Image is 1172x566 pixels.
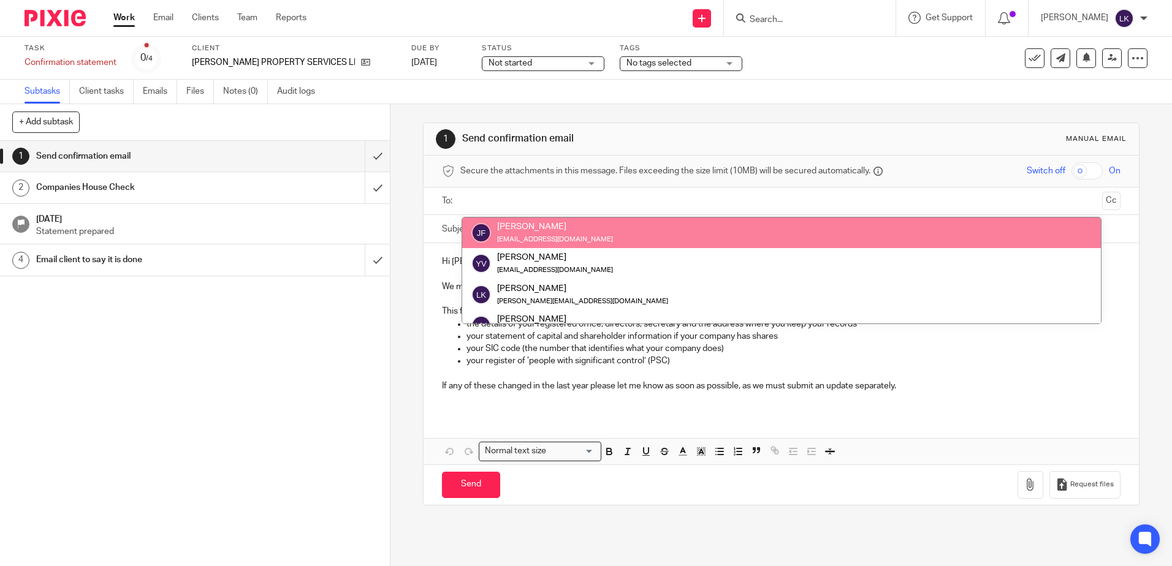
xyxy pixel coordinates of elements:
[36,251,247,269] h1: Email client to say it is done
[497,251,613,263] div: [PERSON_NAME]
[442,223,474,235] label: Subject:
[497,298,668,304] small: [PERSON_NAME][EMAIL_ADDRESS][DOMAIN_NAME]
[153,12,173,24] a: Email
[79,80,134,104] a: Client tasks
[140,51,153,65] div: 0
[497,313,613,325] div: [PERSON_NAME]
[466,355,1120,367] p: your register of ‘people with significant control’ (PSC)
[411,58,437,67] span: [DATE]
[192,56,355,69] p: [PERSON_NAME] PROPERTY SERVICES LIMITED
[277,80,324,104] a: Audit logs
[12,179,29,197] div: 2
[36,225,378,238] p: Statement prepared
[113,12,135,24] a: Work
[442,281,1120,293] p: We must submit the Confirmation Statement for [PERSON_NAME] PROPERTY SERVICES LIMITED by [DATE].
[36,178,247,197] h1: Companies House Check
[748,15,859,26] input: Search
[620,43,742,53] label: Tags
[1070,480,1114,489] span: Request files
[442,380,1120,392] p: If any of these changed in the last year please let me know as soon as possible, as we must submi...
[1102,192,1121,210] button: Cc
[12,148,29,165] div: 1
[482,43,604,53] label: Status
[12,252,29,269] div: 4
[471,285,491,304] img: svg%3E
[462,132,807,145] h1: Send confirmation email
[192,12,219,24] a: Clients
[471,254,491,273] img: svg%3E
[436,129,455,149] div: 1
[466,330,1120,342] p: your statement of capital and shareholder information if your company has shares
[12,111,80,132] button: + Add subtask
[1049,471,1121,499] button: Request files
[497,282,668,294] div: [PERSON_NAME]
[482,445,549,458] span: Normal text size
[926,13,973,22] span: Get Support
[550,445,594,458] input: Search for option
[237,12,257,24] a: Team
[36,147,247,165] h1: Send confirmation email
[442,472,500,498] input: Send
[1041,12,1108,24] p: [PERSON_NAME]
[25,43,116,53] label: Task
[1114,9,1134,28] img: svg%3E
[471,315,491,335] img: svg%3E
[626,59,691,67] span: No tags selected
[25,80,70,104] a: Subtasks
[471,223,491,243] img: svg%3E
[1109,165,1121,177] span: On
[460,165,870,177] span: Secure the attachments in this message. Files exceeding the size limit (10MB) will be secured aut...
[186,80,214,104] a: Files
[497,221,613,233] div: [PERSON_NAME]
[442,305,1120,317] p: This form is used to confirm to Companies House that the information they have about your company...
[276,12,306,24] a: Reports
[411,43,466,53] label: Due by
[479,442,601,461] div: Search for option
[489,59,532,67] span: Not started
[146,55,153,62] small: /4
[1027,165,1065,177] span: Switch off
[223,80,268,104] a: Notes (0)
[442,195,455,207] label: To:
[442,255,1120,268] p: Hi [PERSON_NAME],
[1066,134,1127,144] div: Manual email
[192,43,396,53] label: Client
[143,80,177,104] a: Emails
[36,210,378,225] h1: [DATE]
[497,266,613,273] small: [EMAIL_ADDRESS][DOMAIN_NAME]
[25,56,116,69] div: Confirmation statement
[466,342,1120,355] p: your SIC code (the number that identifies what your company does)
[25,10,86,26] img: Pixie
[497,236,613,243] small: [EMAIL_ADDRESS][DOMAIN_NAME]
